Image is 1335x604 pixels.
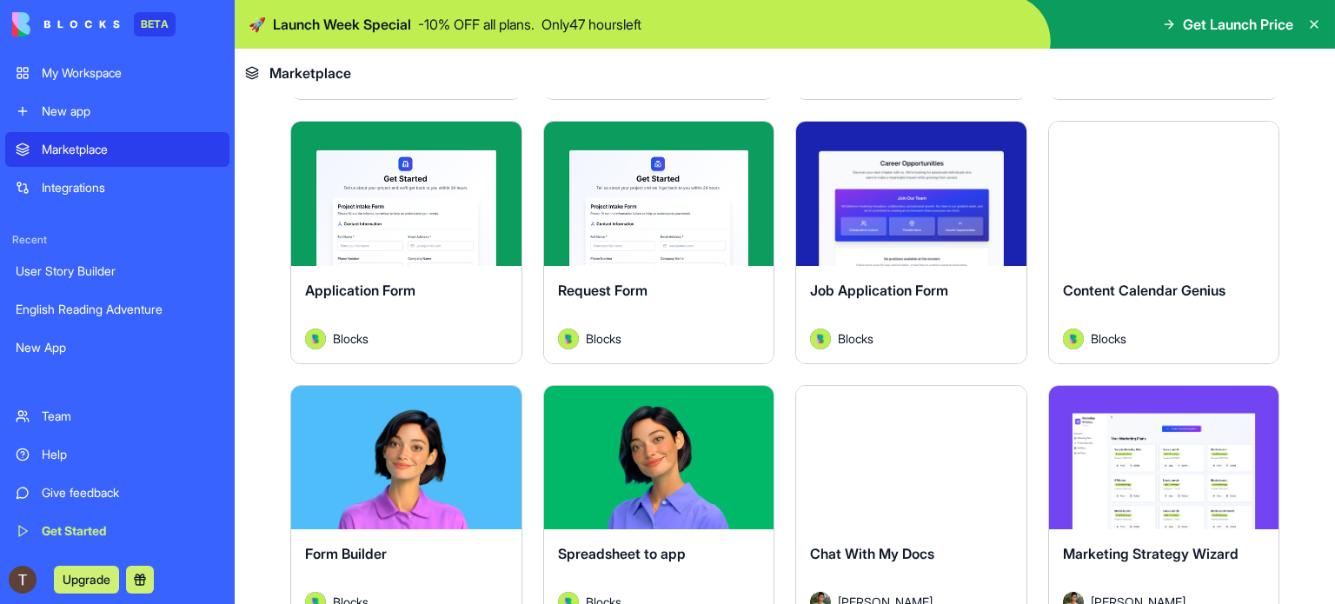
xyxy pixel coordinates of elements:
span: Spreadsheet to app [558,545,686,562]
button: Upgrade [54,566,119,594]
a: English Reading Adventure [5,292,229,327]
span: Blocks [333,329,369,348]
div: Help [42,446,219,463]
div: Give feedback [42,484,219,501]
div: Get Started [42,522,219,540]
a: User Story Builder [5,254,229,289]
img: logo [12,12,120,37]
div: User Story Builder [16,262,219,280]
span: Blocks [586,329,621,348]
a: New App [5,330,229,365]
span: Chat With My Docs [810,545,934,562]
span: 🚀 [249,14,266,35]
a: Marketplace [5,132,229,167]
img: ACg8ocLf-Cxk6OQ9pbCIfqyp--H3StfYLYaj0JHbJOZ8ss1j_BQ7mA=s96-c [9,566,37,594]
a: Help [5,437,229,472]
a: BETA [12,12,176,37]
span: Blocks [838,329,873,348]
a: Upgrade [54,570,119,587]
a: Job Application FormAvatarBlocks [795,121,1027,363]
span: Request Form [558,282,648,299]
p: - 10 % OFF all plans. [418,14,535,35]
span: Job Application Form [810,282,948,299]
div: BETA [134,12,176,37]
span: Application Form [305,282,415,299]
a: Give feedback [5,475,229,510]
a: Integrations [5,170,229,205]
span: Recent [5,233,229,247]
a: New app [5,94,229,129]
img: Avatar [558,329,579,349]
img: Avatar [305,329,326,349]
div: Marketplace [42,141,219,158]
div: My Workspace [42,64,219,82]
span: Launch Week Special [273,14,411,35]
span: Marketplace [269,63,351,83]
a: Request FormAvatarBlocks [543,121,775,363]
span: Get Launch Price [1183,14,1293,35]
div: New app [42,103,219,120]
div: Team [42,408,219,425]
a: My Workspace [5,56,229,90]
a: Team [5,399,229,434]
a: Application FormAvatarBlocks [290,121,522,363]
div: New App [16,339,219,356]
span: Marketing Strategy Wizard [1063,545,1239,562]
a: Content Calendar GeniusAvatarBlocks [1048,121,1280,363]
span: Form Builder [305,545,387,562]
img: Avatar [810,329,831,349]
span: Blocks [1091,329,1126,348]
img: Avatar [1063,329,1084,349]
div: Integrations [42,179,219,196]
span: Content Calendar Genius [1063,282,1225,299]
a: Get Started [5,514,229,548]
div: English Reading Adventure [16,301,219,318]
p: Only 47 hours left [541,14,641,35]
